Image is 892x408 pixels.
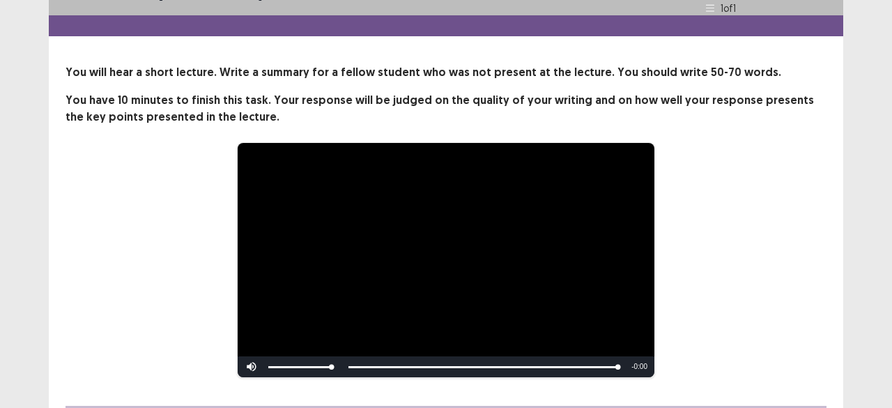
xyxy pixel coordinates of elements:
div: Video Player [238,143,654,377]
span: 0:00 [634,363,647,370]
p: 1 of 1 [721,1,736,15]
p: You will hear a short lecture. Write a summary for a fellow student who was not present at the le... [66,64,826,81]
div: Volume Level [268,366,332,368]
button: Mute [238,356,266,377]
p: You have 10 minutes to finish this task. Your response will be judged on the quality of your writ... [66,92,826,126]
span: - [631,363,633,370]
